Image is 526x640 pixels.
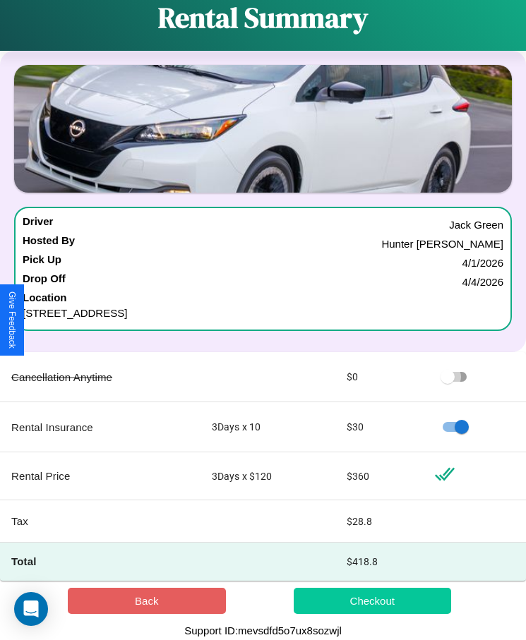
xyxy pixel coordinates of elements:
p: Hunter [PERSON_NAME] [381,234,503,253]
td: $ 0 [335,352,424,402]
button: Back [68,588,226,614]
h4: Total [11,554,189,569]
h4: Location [23,291,503,303]
td: $ 30 [335,402,424,452]
p: Support ID: mevsdfd5o7ux8sozwjl [184,621,342,640]
h4: Pick Up [23,253,61,272]
h4: Drop Off [23,272,66,291]
p: Tax [11,512,189,531]
td: 3 Days x 10 [201,402,335,452]
p: [STREET_ADDRESS] [23,303,503,322]
p: 4 / 4 / 2026 [462,272,503,291]
h4: Driver [23,215,53,234]
td: $ 28.8 [335,500,424,543]
td: $ 418.8 [335,543,424,581]
h4: Hosted By [23,234,75,253]
button: Checkout [294,588,452,614]
p: Cancellation Anytime [11,368,189,387]
td: 3 Days x $ 120 [201,452,335,500]
p: Rental Price [11,466,189,485]
div: Give Feedback [7,291,17,349]
td: $ 360 [335,452,424,500]
p: Jack Green [449,215,503,234]
div: Open Intercom Messenger [14,592,48,626]
p: 4 / 1 / 2026 [462,253,503,272]
p: Rental Insurance [11,418,189,437]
